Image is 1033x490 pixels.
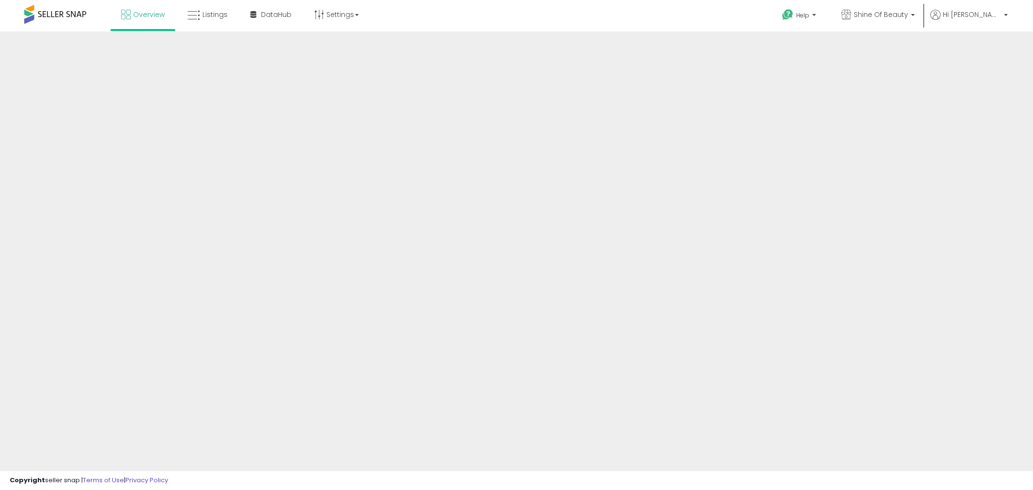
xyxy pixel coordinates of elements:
[854,10,908,19] span: Shine Of Beauty
[930,10,1008,31] a: Hi [PERSON_NAME]
[202,10,228,19] span: Listings
[133,10,165,19] span: Overview
[796,11,809,19] span: Help
[261,10,292,19] span: DataHub
[943,10,1001,19] span: Hi [PERSON_NAME]
[782,9,794,21] i: Get Help
[774,1,826,31] a: Help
